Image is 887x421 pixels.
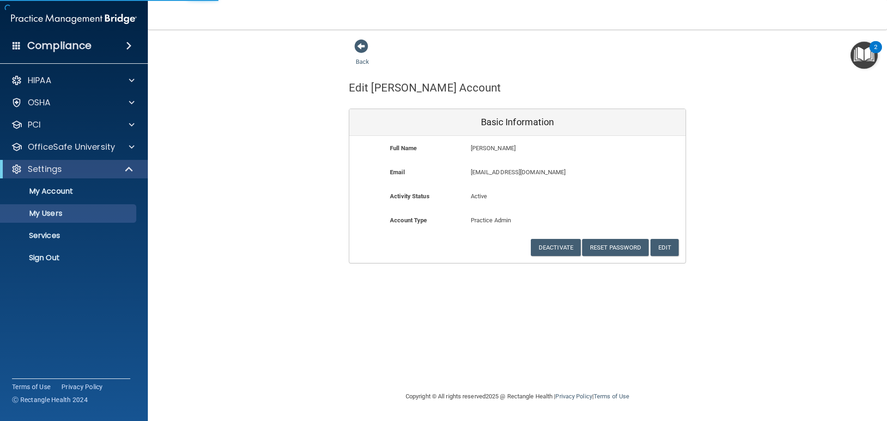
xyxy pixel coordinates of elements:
div: Basic Information [349,109,686,136]
button: Edit [650,239,679,256]
p: [EMAIL_ADDRESS][DOMAIN_NAME] [471,167,618,178]
p: HIPAA [28,75,51,86]
a: HIPAA [11,75,134,86]
h4: Edit [PERSON_NAME] Account [349,82,501,94]
div: Copyright © All rights reserved 2025 @ Rectangle Health | | [349,382,686,411]
h4: Compliance [27,39,91,52]
p: [PERSON_NAME] [471,143,618,154]
p: OSHA [28,97,51,108]
p: Services [6,231,132,240]
b: Email [390,169,405,176]
p: Practice Admin [471,215,565,226]
b: Activity Status [390,193,430,200]
a: Terms of Use [594,393,629,400]
a: Settings [11,164,134,175]
span: Ⓒ Rectangle Health 2024 [12,395,88,404]
b: Account Type [390,217,427,224]
p: My Account [6,187,132,196]
iframe: Drift Widget Chat Controller [727,355,876,392]
div: 2 [874,47,877,59]
img: PMB logo [11,10,137,28]
p: Settings [28,164,62,175]
button: Deactivate [531,239,581,256]
a: OSHA [11,97,134,108]
p: PCI [28,119,41,130]
a: OfficeSafe University [11,141,134,153]
a: Back [356,47,369,65]
a: Terms of Use [12,382,50,391]
p: My Users [6,209,132,218]
p: Active [471,191,565,202]
p: OfficeSafe University [28,141,115,153]
b: Full Name [390,145,417,152]
button: Open Resource Center, 2 new notifications [851,42,878,69]
a: Privacy Policy [61,382,103,391]
a: Privacy Policy [555,393,592,400]
button: Reset Password [582,239,649,256]
p: Sign Out [6,253,132,262]
a: PCI [11,119,134,130]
